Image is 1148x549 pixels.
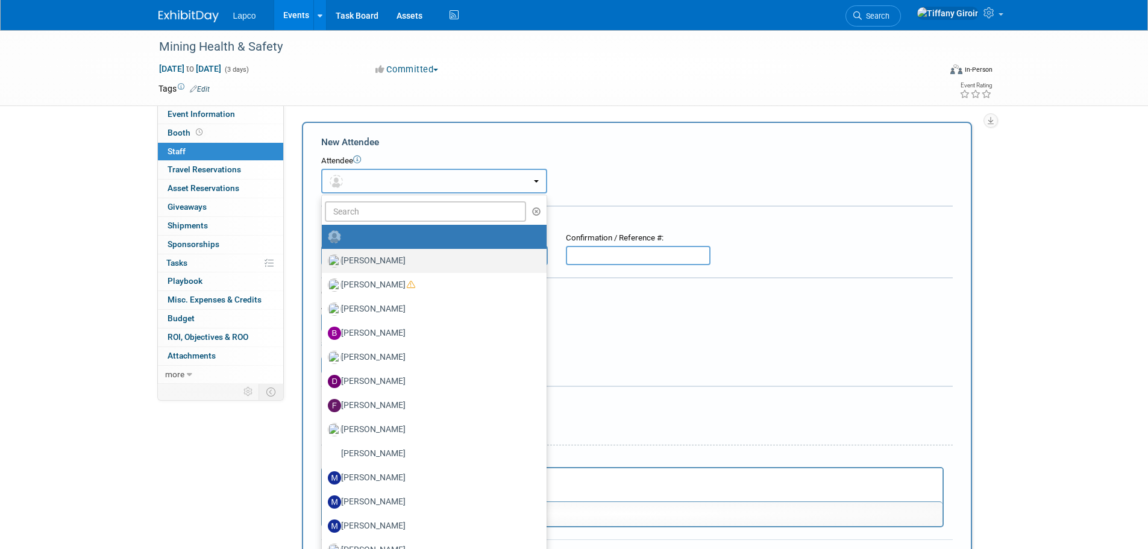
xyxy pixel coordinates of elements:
[328,372,535,391] label: [PERSON_NAME]
[259,384,283,400] td: Toggle Event Tabs
[168,332,248,342] span: ROI, Objectives & ROO
[158,161,283,179] a: Travel Reservations
[158,328,283,347] a: ROI, Objectives & ROO
[184,64,196,74] span: to
[869,63,993,81] div: Event Format
[166,258,187,268] span: Tasks
[168,165,241,174] span: Travel Reservations
[168,351,216,360] span: Attachments
[328,396,535,415] label: [PERSON_NAME]
[325,201,527,222] input: Search
[224,66,249,74] span: (3 days)
[328,444,535,463] label: [PERSON_NAME]
[168,276,202,286] span: Playbook
[158,124,283,142] a: Booth
[328,420,535,439] label: [PERSON_NAME]
[328,251,535,271] label: [PERSON_NAME]
[158,83,210,95] td: Tags
[168,146,186,156] span: Staff
[158,180,283,198] a: Asset Reservations
[158,272,283,290] a: Playbook
[862,11,889,20] span: Search
[168,202,207,212] span: Giveaways
[158,254,283,272] a: Tasks
[321,136,953,149] div: New Attendee
[168,128,205,137] span: Booth
[158,10,219,22] img: ExhibitDay
[328,468,535,488] label: [PERSON_NAME]
[155,36,922,58] div: Mining Health & Safety
[168,183,239,193] span: Asset Reservations
[328,324,535,343] label: [PERSON_NAME]
[168,239,219,249] span: Sponsorships
[158,310,283,328] a: Budget
[328,275,535,295] label: [PERSON_NAME]
[328,492,535,512] label: [PERSON_NAME]
[168,295,262,304] span: Misc. Expenses & Credits
[328,519,341,533] img: M.jpg
[158,105,283,124] a: Event Information
[158,198,283,216] a: Giveaways
[321,287,953,299] div: Cost:
[566,233,710,244] div: Confirmation / Reference #:
[158,366,283,384] a: more
[168,221,208,230] span: Shipments
[328,471,341,485] img: M.jpg
[233,11,256,20] span: Lapco
[950,64,962,74] img: Format-Inperson.png
[328,495,341,509] img: M.jpg
[371,63,443,76] button: Committed
[168,109,235,119] span: Event Information
[959,83,992,89] div: Event Rating
[964,65,993,74] div: In-Person
[917,7,979,20] img: Tiffany Giroir
[165,369,184,379] span: more
[321,395,953,407] div: Misc. Attachments & Notes
[328,399,341,412] img: F.jpg
[321,155,953,167] div: Attendee
[321,215,953,227] div: Registration / Ticket Info (optional)
[193,128,205,137] span: Booth not reserved yet
[328,230,341,243] img: Unassigned-User-Icon.png
[168,313,195,323] span: Budget
[322,468,943,501] iframe: Rich Text Area
[328,348,535,367] label: [PERSON_NAME]
[328,375,341,388] img: D.jpg
[158,291,283,309] a: Misc. Expenses & Credits
[158,347,283,365] a: Attachments
[328,327,341,340] img: B.jpg
[328,300,535,319] label: [PERSON_NAME]
[158,63,222,74] span: [DATE] [DATE]
[328,516,535,536] label: [PERSON_NAME]
[845,5,901,27] a: Search
[158,143,283,161] a: Staff
[190,85,210,93] a: Edit
[158,217,283,235] a: Shipments
[321,454,944,465] div: Notes
[158,236,283,254] a: Sponsorships
[238,384,259,400] td: Personalize Event Tab Strip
